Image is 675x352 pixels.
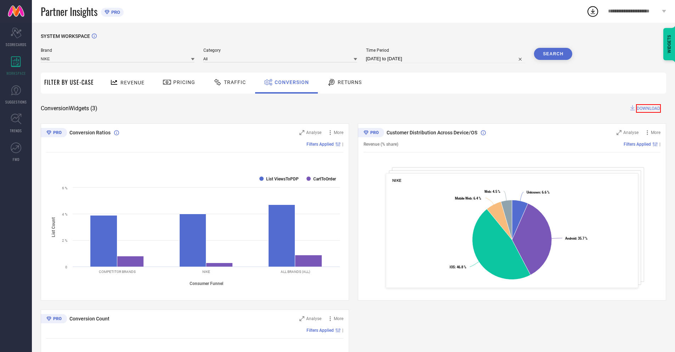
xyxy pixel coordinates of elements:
div: Premium [41,128,67,139]
div: Open download list [586,5,599,18]
tspan: Consumer Funnel [190,281,223,286]
span: Filters Applied [306,328,334,333]
span: Conversion Ratios [69,130,111,135]
span: Revenue [120,80,145,85]
span: Brand [41,48,195,53]
span: Returns [338,79,362,85]
tspan: IOS [450,265,455,269]
span: Time Period [366,48,525,53]
text: List ViewsToPDP [266,177,299,181]
input: Select time period [366,55,525,63]
span: SCORECARDS [6,42,27,47]
span: Analyse [306,316,321,321]
svg: Zoom [617,130,621,135]
text: CartToOrder [313,177,336,181]
span: Category [203,48,357,53]
span: Analyse [623,130,639,135]
text: 2 % [62,239,67,242]
span: More [334,130,343,135]
text: 0 [65,265,67,269]
tspan: Web [484,190,491,194]
span: More [651,130,660,135]
span: FWD [13,157,19,162]
span: NIKE [392,178,401,183]
span: | [342,328,343,333]
text: : 46.8 % [450,265,466,269]
span: Conversion Widgets ( 3 ) [41,105,97,112]
span: Partner Insights [41,4,97,19]
text: COMPETITOR BRANDS [99,270,136,274]
div: Premium [41,314,67,325]
text: 4 % [62,212,67,216]
span: PRO [109,10,120,15]
button: Search [534,48,572,60]
text: NIKE [202,270,210,274]
div: Premium [358,128,384,139]
span: TRENDS [10,128,22,133]
tspan: Mobile Web [455,196,472,200]
span: SUGGESTIONS [5,99,27,105]
span: Filters Applied [624,142,651,147]
span: Pricing [173,79,195,85]
text: 6 % [62,186,67,190]
tspan: Android [565,236,576,240]
span: Filters Applied [306,142,334,147]
tspan: Unknown [527,190,540,194]
span: | [342,142,343,147]
svg: Zoom [299,316,304,321]
span: Revenue (% share) [364,142,398,147]
text: : 6.4 % [455,196,481,200]
text: : 35.7 % [565,236,587,240]
span: | [659,142,660,147]
svg: Zoom [299,130,304,135]
text: : 6.6 % [527,190,550,194]
tspan: List Count [51,217,56,237]
text: ALL BRANDS (ALL) [281,270,310,274]
span: DOWNLOAD [636,104,661,113]
text: : 4.5 % [484,190,500,194]
span: Customer Distribution Across Device/OS [387,130,477,135]
span: SYSTEM WORKSPACE [41,33,90,39]
span: Filter By Use-Case [44,78,94,86]
span: Conversion Count [69,316,109,322]
span: More [334,316,343,321]
span: Analyse [306,130,321,135]
span: Conversion [275,79,309,85]
span: Traffic [224,79,246,85]
span: WORKSPACE [6,71,26,76]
